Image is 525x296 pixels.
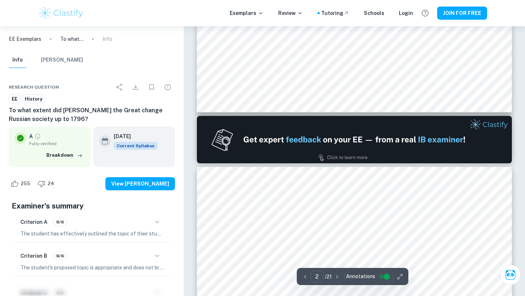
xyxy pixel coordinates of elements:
p: / 21 [325,273,332,281]
h6: Criterion B [20,252,47,260]
p: A [29,132,33,140]
p: To what extent did [PERSON_NAME] the Great change Russian society up to 1796? [60,35,83,43]
button: [PERSON_NAME] [41,52,83,68]
a: EE Exemplars [9,35,41,43]
img: Ad [197,116,512,163]
h5: Examiner's summary [12,200,172,211]
span: 6/6 [54,219,66,225]
span: 24 [44,180,58,187]
button: Breakdown [44,150,85,161]
span: History [22,96,45,103]
div: Share [112,80,127,94]
h6: [DATE] [114,132,152,140]
button: Info [9,52,26,68]
p: The student has effectively outlined the topic of their study at the beginning of the essay, clea... [20,230,163,238]
span: Current Syllabus [114,142,157,150]
div: Bookmark [144,80,159,94]
a: History [22,94,45,104]
div: Report issue [160,80,175,94]
img: Clastify logo [38,6,84,20]
p: Info [102,35,112,43]
button: Ask Clai [500,265,521,285]
div: Like [9,178,34,190]
p: Review [278,9,303,17]
a: Login [399,9,413,17]
button: View [PERSON_NAME] [105,177,175,190]
span: Fully verified [29,140,85,147]
button: JOIN FOR FREE [437,7,487,20]
a: Tutoring [321,9,349,17]
span: Annotations [346,273,375,280]
span: 255 [17,180,34,187]
div: Dislike [36,178,58,190]
p: The student's proposed topic is appropriate and does not breach the ten-year rule, so the criteri... [20,264,163,272]
h6: Criterion A [20,218,47,226]
span: Research question [9,84,59,90]
div: This exemplar is based on the current syllabus. Feel free to refer to it for inspiration/ideas wh... [114,142,157,150]
div: Download [128,80,143,94]
a: EE [9,94,20,104]
p: Exemplars [230,9,264,17]
a: Schools [364,9,384,17]
span: 6/6 [54,253,66,259]
a: Grade fully verified [34,133,41,140]
button: Help and Feedback [419,7,431,19]
h6: To what extent did [PERSON_NAME] the Great change Russian society up to 1796? [9,106,175,124]
span: EE [9,96,20,103]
